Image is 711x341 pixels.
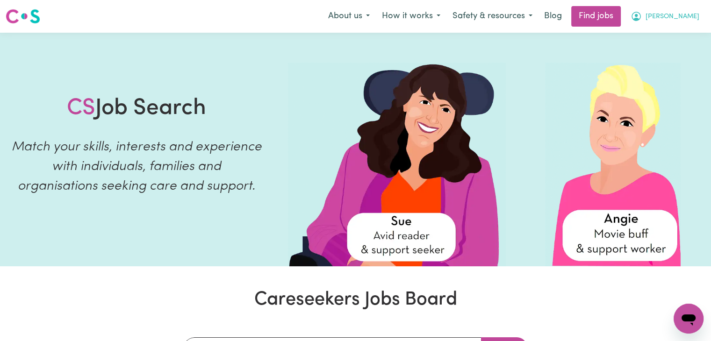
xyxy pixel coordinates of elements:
img: Careseekers logo [6,8,40,25]
button: Safety & resources [446,7,539,26]
iframe: Button to launch messaging window [674,304,704,334]
span: CS [67,97,95,120]
p: Match your skills, interests and experience with individuals, families and organisations seeking ... [11,137,262,196]
button: My Account [625,7,705,26]
h1: Job Search [67,95,206,122]
a: Blog [539,6,567,27]
button: About us [322,7,376,26]
button: How it works [376,7,446,26]
a: Find jobs [571,6,621,27]
span: [PERSON_NAME] [646,12,699,22]
a: Careseekers logo [6,6,40,27]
